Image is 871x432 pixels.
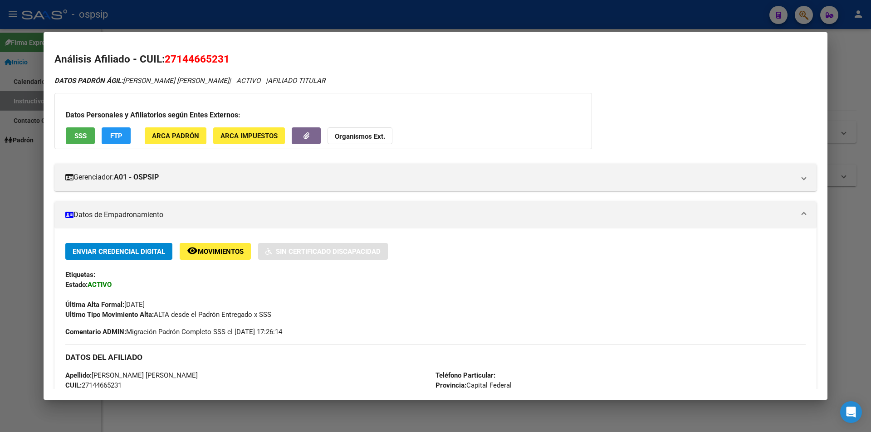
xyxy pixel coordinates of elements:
span: SSS [74,132,87,140]
div: Open Intercom Messenger [840,401,862,423]
h3: DATOS DEL AFILIADO [65,352,806,362]
h3: Datos Personales y Afiliatorios según Entes Externos: [66,110,581,121]
button: Movimientos [180,243,251,260]
button: FTP [102,127,131,144]
button: Sin Certificado Discapacidad [258,243,388,260]
strong: Teléfono Particular: [435,371,495,379]
button: ARCA Padrón [145,127,206,144]
strong: Estado: [65,281,88,289]
span: Capital Federal [435,381,512,389]
span: ARCA Padrón [152,132,199,140]
span: ARCA Impuestos [220,132,278,140]
span: 27144665231 [165,53,230,65]
strong: CUIL: [65,381,82,389]
strong: Provincia: [435,381,466,389]
h2: Análisis Afiliado - CUIL: [54,52,817,67]
span: Enviar Credencial Digital [73,248,165,256]
strong: Organismos Ext. [335,132,385,141]
span: Movimientos [198,248,244,256]
strong: Etiquetas: [65,271,95,279]
mat-panel-title: Datos de Empadronamiento [65,209,795,220]
span: Sin Certificado Discapacidad [276,248,381,256]
span: [PERSON_NAME] [PERSON_NAME] [54,77,229,85]
span: FTP [110,132,122,140]
span: 27144665231 [65,381,122,389]
strong: Última Alta Formal: [65,301,124,309]
mat-panel-title: Gerenciador: [65,172,795,183]
strong: A01 - OSPSIP [114,172,159,183]
span: Migración Padrón Completo SSS el [DATE] 17:26:14 [65,327,282,337]
mat-icon: remove_red_eye [187,245,198,256]
strong: DATOS PADRÓN ÁGIL: [54,77,123,85]
button: SSS [66,127,95,144]
button: ARCA Impuestos [213,127,285,144]
span: AFILIADO TITULAR [268,77,325,85]
strong: Apellido: [65,371,92,379]
button: Organismos Ext. [328,127,392,144]
strong: Ultimo Tipo Movimiento Alta: [65,311,154,319]
span: [PERSON_NAME] [PERSON_NAME] [65,371,198,379]
button: Enviar Credencial Digital [65,243,172,260]
strong: Comentario ADMIN: [65,328,126,336]
span: [DATE] [65,301,145,309]
mat-expansion-panel-header: Gerenciador:A01 - OSPSIP [54,164,817,191]
mat-expansion-panel-header: Datos de Empadronamiento [54,201,817,228]
span: ALTA desde el Padrón Entregado x SSS [65,311,271,319]
i: | ACTIVO | [54,77,325,85]
strong: ACTIVO [88,281,112,289]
